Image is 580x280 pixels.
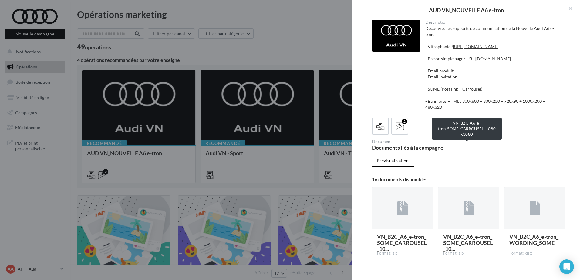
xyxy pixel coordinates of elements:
[443,233,493,252] span: VN_B2C_A6_e-tron_SOME_CARROUSEL_10...
[362,7,570,13] div: AUD VN_NOUVELLE A6 e-tron
[372,139,466,144] div: Document
[509,251,560,256] div: Format: xlsx
[425,20,561,24] div: Description
[402,119,407,124] div: 2
[432,118,502,140] div: VN_B2C_A6_e-tron_SOME_CARROUSEL_1080x1080
[372,145,466,150] div: Documents liés à la campagne
[559,259,574,274] div: Open Intercom Messenger
[453,44,498,49] a: [URL][DOMAIN_NAME]
[443,251,494,256] div: Format: zip
[372,177,565,182] div: 16 documents disponibles
[377,251,428,256] div: Format: zip
[425,25,561,110] div: Découvrez les supports de communication de la Nouvelle Audi A6 e-tron. - Vitrophanie / - Presse s...
[465,56,511,61] a: [URL][DOMAIN_NAME]
[509,233,558,246] span: VN_B2C_A6_e-tron_WORDING_SOME
[377,233,427,252] span: VN_B2C_A6_e-tron_SOME_CARROUSEL_10...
